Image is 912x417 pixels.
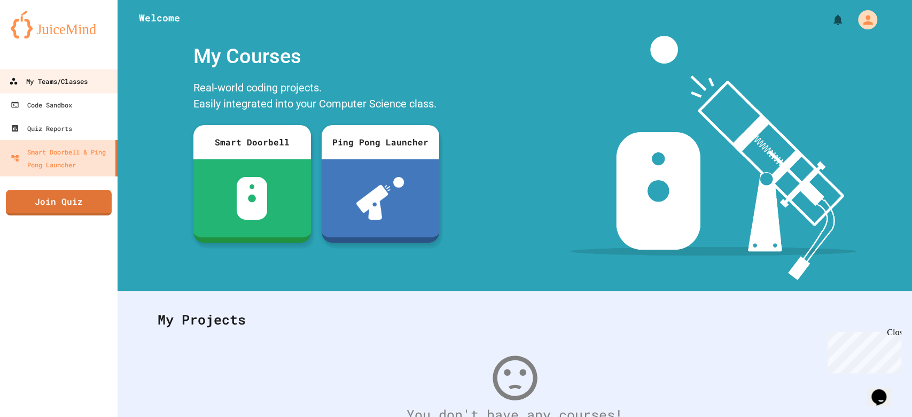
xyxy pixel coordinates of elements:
[11,145,111,171] div: Smart Doorbell & Ping Pong Launcher
[823,328,901,373] iframe: chat widget
[237,177,267,220] img: sdb-white.svg
[847,7,880,32] div: My Account
[188,77,445,117] div: Real-world coding projects. Easily integrated into your Computer Science class.
[193,125,311,159] div: Smart Doorbell
[812,11,847,29] div: My Notifications
[11,98,72,111] div: Code Sandbox
[9,75,88,88] div: My Teams/Classes
[322,125,439,159] div: Ping Pong Launcher
[11,11,107,38] img: logo-orange.svg
[867,374,901,406] iframe: chat widget
[4,4,74,68] div: Chat with us now!Close
[11,122,72,135] div: Quiz Reports
[570,36,856,280] img: banner-image-my-projects.png
[147,299,883,341] div: My Projects
[6,190,112,215] a: Join Quiz
[356,177,404,220] img: ppl-with-ball.png
[188,36,445,77] div: My Courses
